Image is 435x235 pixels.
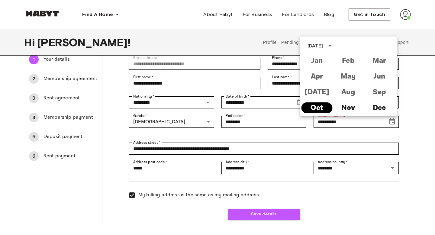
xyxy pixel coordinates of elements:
[388,164,397,172] button: Open
[24,72,102,86] div: 2Membership agreement
[133,140,160,145] label: Address street
[226,113,246,118] label: Profession
[364,102,395,113] button: Dec
[29,113,39,122] div: 4
[391,29,409,56] button: Support
[133,159,167,165] label: Address post code
[29,55,39,64] div: 1
[24,91,102,105] div: 3Rent agreement
[198,8,237,21] a: About Habyt
[400,9,411,20] img: avatar
[280,29,321,56] button: Pending Bookings
[228,209,300,220] button: Save details
[308,42,323,50] div: [DATE]
[261,29,411,56] div: user profile tabs
[24,36,37,49] span: Hi
[221,162,307,174] div: Address city
[129,143,399,155] div: Address street
[43,95,97,102] span: Rent agreement
[29,132,39,142] div: 5
[221,116,307,128] div: Profession
[319,8,339,21] a: Blog
[243,11,272,18] span: For Business
[82,11,113,18] span: Find A Home
[354,11,385,18] span: Get in Touch
[43,153,97,160] span: Rent payment
[226,159,249,165] label: Address city
[268,58,399,70] div: Phone
[226,94,249,99] label: Date of birth
[29,151,39,161] div: 6
[133,94,154,99] label: Nationality
[282,11,314,18] span: For Landlords
[24,130,102,144] div: 5Deposit payment
[43,56,97,63] span: Your details
[129,58,260,70] div: Email address
[325,41,335,51] button: calendar view is open, switch to year view
[24,52,102,67] div: 1Your details
[318,159,348,165] label: Address country
[24,110,102,125] div: 4Membership payment
[37,36,130,49] span: [PERSON_NAME] !
[133,113,148,118] label: Gender
[24,149,102,163] div: 6Rent payment
[238,8,277,21] a: For Business
[133,74,153,80] label: First name
[277,8,319,21] a: For Landlords
[43,133,97,140] span: Deposit payment
[204,98,212,107] button: Open
[24,11,60,17] img: Habyt
[272,55,285,60] label: Phone
[43,114,97,121] span: Membership payment
[262,29,278,56] button: Profile
[324,29,343,56] button: Invoices
[203,11,233,18] span: About Habyt
[268,77,399,89] div: Last name
[333,102,364,113] button: Nov
[138,192,259,199] span: My billing address is the same as my mailing address
[43,75,97,82] span: Membership agreement
[346,29,388,56] button: Tenant Onboarding
[301,102,333,113] button: Oct
[129,116,214,128] div: [DEMOGRAPHIC_DATA]
[129,77,260,89] div: First name
[77,8,124,21] button: Find A Home
[386,116,398,128] button: Choose date, selected date is Oct 17, 2025
[272,74,292,80] label: Last name
[324,11,334,18] span: Blog
[294,96,306,108] button: Choose date, selected date is Feb 24, 1999
[129,162,214,174] div: Address post code
[29,93,39,103] div: 3
[133,55,159,60] label: Email address
[349,8,390,21] button: Get in Touch
[318,113,347,118] label: Desired move in
[29,74,39,84] div: 2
